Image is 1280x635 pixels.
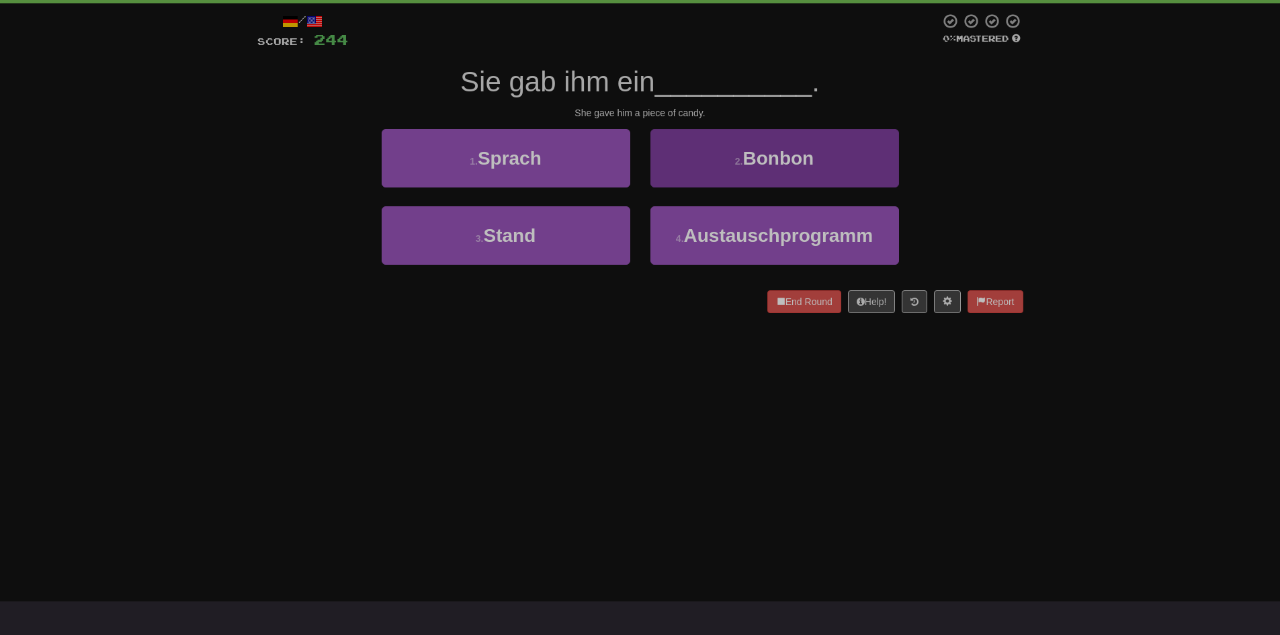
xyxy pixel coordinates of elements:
small: 3 . [476,233,484,244]
span: . [812,66,820,97]
button: Help! [848,290,896,313]
button: 3.Stand [382,206,630,265]
small: 4 . [676,233,684,244]
small: 2 . [735,156,743,167]
span: Bonbon [742,148,814,169]
span: __________ [655,66,812,97]
div: She gave him a piece of candy. [257,106,1023,120]
div: Mastered [940,33,1023,45]
div: / [257,13,348,30]
button: 4.Austauschprogramm [650,206,899,265]
span: 244 [314,31,348,48]
span: Score: [257,36,306,47]
span: Sprach [478,148,542,169]
button: End Round [767,290,841,313]
button: 1.Sprach [382,129,630,187]
span: Austauschprogramm [684,225,873,246]
button: 2.Bonbon [650,129,899,187]
small: 1 . [470,156,478,167]
button: Round history (alt+y) [902,290,927,313]
span: 0 % [943,33,956,44]
span: Stand [483,225,536,246]
button: Report [968,290,1023,313]
span: Sie gab ihm ein [460,66,655,97]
